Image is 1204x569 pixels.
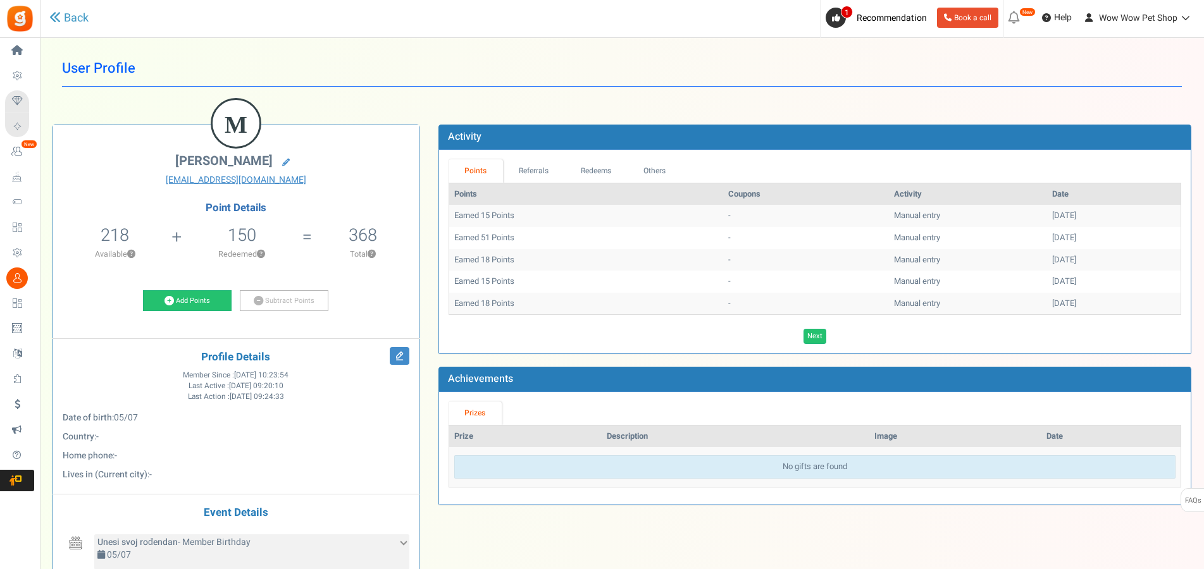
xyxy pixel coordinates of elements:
p: : [63,431,409,443]
a: Redeems [564,159,628,183]
span: Wow Wow Pet Shop [1099,11,1177,25]
td: Earned 15 Points [449,271,723,293]
span: Manual entry [894,254,940,266]
span: 218 [101,223,129,248]
b: Activity [448,129,481,144]
a: Help [1037,8,1077,28]
span: 05/07 [107,548,131,561]
p: : [63,450,409,462]
td: - [723,227,889,249]
b: Home phone [63,449,113,462]
span: [PERSON_NAME] [175,152,273,170]
a: Others [628,159,682,183]
em: New [21,140,37,149]
p: : [63,412,409,424]
span: Manual entry [894,275,940,287]
em: New [1019,8,1036,16]
b: Unesi svoj rođendan [97,535,178,549]
div: [DATE] [1052,276,1176,288]
th: Description [602,425,870,448]
th: Date [1047,183,1181,205]
figcaption: M [213,100,259,149]
h4: Event Details [63,507,409,519]
span: [DATE] 09:20:10 [229,381,283,391]
span: 1 [841,6,853,18]
p: Available [59,248,171,260]
span: FAQs [1184,489,1201,513]
span: Manual entry [894,231,940,243]
i: Edit Profile [390,347,409,365]
a: New [5,141,34,162]
span: - [96,430,99,443]
b: Date of birth [63,411,112,424]
span: Last Action : [188,391,284,402]
button: ? [127,250,135,259]
th: Date [1041,425,1181,448]
button: Open LiveChat chat widget [10,5,48,43]
b: Lives in (Current city) [63,468,147,481]
span: Member Since : [183,370,289,381]
span: - [149,468,152,481]
div: [DATE] [1052,232,1176,244]
span: Last Active : [189,381,283,391]
div: [DATE] [1052,210,1176,222]
span: 05/07 [114,411,138,424]
span: - [115,449,117,462]
td: - [723,271,889,293]
td: - [723,293,889,315]
a: 1 Recommendation [826,8,932,28]
span: Recommendation [857,11,927,25]
a: Add Points [143,290,232,312]
span: [DATE] 09:24:33 [230,391,284,402]
img: Gratisfaction [6,4,34,33]
th: Activity [889,183,1047,205]
th: Points [449,183,723,205]
h4: Point Details [53,202,419,214]
a: [EMAIL_ADDRESS][DOMAIN_NAME] [63,174,409,187]
a: Referrals [503,159,565,183]
td: Earned 15 Points [449,205,723,227]
th: Prize [449,425,602,448]
h4: Profile Details [63,352,409,364]
p: Total [313,248,413,260]
a: Prizes [449,401,502,425]
div: No gifts are found [454,455,1176,479]
td: Earned 51 Points [449,227,723,249]
b: Country [63,430,94,443]
span: [DATE] 10:23:54 [234,370,289,381]
b: Achievements [448,371,513,386]
button: ? [257,250,265,259]
td: Earned 18 Points [449,293,723,315]
span: - Member Birthday [97,535,251,549]
div: [DATE] [1052,298,1176,310]
td: Earned 18 Points [449,249,723,271]
p: : [63,468,409,481]
span: Help [1051,11,1072,24]
a: Subtract Points [240,290,328,312]
th: Coupons [723,183,889,205]
span: Manual entry [894,297,940,309]
button: ? [368,250,376,259]
a: Points [449,159,503,183]
h1: User Profile [62,51,1182,87]
td: - [723,205,889,227]
th: Image [869,425,1041,448]
h5: 368 [349,226,377,245]
a: Book a call [937,8,998,28]
div: [DATE] [1052,254,1176,266]
td: - [723,249,889,271]
a: Next [804,329,826,344]
span: Manual entry [894,209,940,221]
p: Redeemed [183,248,301,260]
h5: 150 [228,226,256,245]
